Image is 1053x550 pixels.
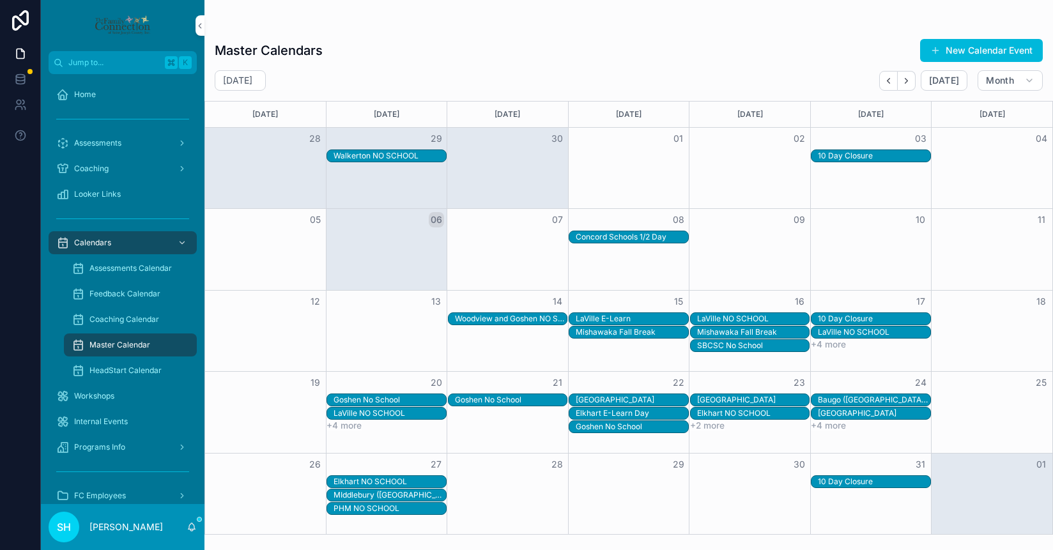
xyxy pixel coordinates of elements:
div: LaVille E-Learn [576,313,688,325]
div: [DATE] [934,102,1050,127]
button: 20 [429,375,444,390]
button: 30 [792,457,807,472]
span: SH [57,519,71,535]
div: Elkhart E-Learn Day [576,408,688,418]
a: Looker Links [49,183,197,206]
span: Coaching Calendar [89,314,159,325]
div: Concord Schools 1/2 Day [576,231,688,243]
button: 30 [550,131,565,146]
a: Internal Events [49,410,197,433]
div: MIddlebury (York/Jefferson) NO SCHOOL [334,489,445,501]
button: 03 [913,131,928,146]
a: Assessments Calendar [64,257,197,280]
span: Internal Events [74,416,128,427]
div: LaVille NO SCHOOL [818,326,930,338]
a: Coaching [49,157,197,180]
span: Coaching [74,164,109,174]
button: 17 [913,294,928,309]
button: 26 [307,457,323,472]
div: [DATE] [571,102,688,127]
button: +2 more [690,420,725,431]
h1: Master Calendars [215,42,323,59]
button: 15 [671,294,686,309]
button: 28 [550,457,565,472]
span: Home [74,89,96,100]
button: +4 more [327,420,362,431]
button: Month [978,70,1043,91]
div: 10 Day Closure [818,151,930,161]
button: 23 [792,375,807,390]
div: LaVille NO SCHOOL [697,314,809,324]
div: 10 Day Closure [818,313,930,325]
button: 04 [1034,131,1049,146]
div: Elkhart NO SCHOOL [697,408,809,419]
div: Baugo (Jimtown) NO SCHOOL [818,394,930,406]
span: HeadStart Calendar [89,365,162,376]
button: 28 [307,131,323,146]
span: Feedback Calendar [89,289,160,299]
div: LaVille NO SCHOOL [334,408,445,418]
a: Feedback Calendar [64,282,197,305]
h2: [DATE] [223,74,252,87]
span: Month [986,75,1014,86]
a: HeadStart Calendar [64,359,197,382]
a: Coaching Calendar [64,308,197,331]
button: 12 [307,294,323,309]
div: Mishawaka Fall Break [697,326,809,338]
div: Mishawaka Fall Break [576,326,688,338]
div: 10 Day Closure [818,477,930,487]
button: Jump to...K [49,51,197,74]
div: Mishawaka Fall Break [576,327,688,337]
a: Assessments [49,132,197,155]
div: [DATE] [813,102,930,127]
button: Next [898,71,916,91]
span: Master Calendar [89,340,150,350]
div: [DATE] [328,102,445,127]
button: 31 [913,457,928,472]
div: Woodview and Goshen NO SCHOOL [455,314,567,324]
button: New Calendar Event [920,39,1043,62]
span: Assessments Calendar [89,263,172,273]
span: FC Employees [74,491,126,501]
span: Assessments [74,138,121,148]
div: [GEOGRAPHIC_DATA] [576,395,688,405]
div: 10 Day Closure [818,314,930,324]
button: +4 more [811,339,846,349]
a: Master Calendar [64,333,197,356]
div: SBCSC No School [697,340,809,351]
div: [GEOGRAPHIC_DATA] [818,408,930,418]
div: Month View [204,101,1053,535]
div: [DATE] [449,102,566,127]
p: [PERSON_NAME] [89,521,163,533]
div: Concord Schools 1/2 Day [576,232,688,242]
button: 22 [671,375,686,390]
div: Woodview and Goshen NO SCHOOL [455,313,567,325]
div: [DATE] [691,102,808,127]
div: Mishawaka Fall Break [697,327,809,337]
div: Goshen No School [576,421,688,432]
button: Back [879,71,898,91]
button: 06 [429,212,444,227]
button: 07 [550,212,565,227]
div: Elkhart NO SCHOOL [334,476,445,487]
button: 18 [1034,294,1049,309]
span: K [180,57,190,68]
div: Goshen No School [455,395,567,405]
div: Goshen No School [576,422,688,432]
button: 24 [913,375,928,390]
div: LaVille NO SCHOOL [818,327,930,337]
span: Looker Links [74,189,121,199]
a: FC Employees [49,484,197,507]
div: Elkhart NO SCHOOL [697,408,809,418]
span: Workshops [74,391,114,401]
div: Concord NO SCHOOL [576,394,688,406]
div: PHM NO SCHOOL [334,503,445,514]
button: 02 [792,131,807,146]
div: LaVille NO SCHOOL [334,408,445,419]
div: Goshen No School [455,394,567,406]
button: 27 [429,457,444,472]
button: 10 [913,212,928,227]
button: 08 [671,212,686,227]
div: [DATE] [207,102,324,127]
